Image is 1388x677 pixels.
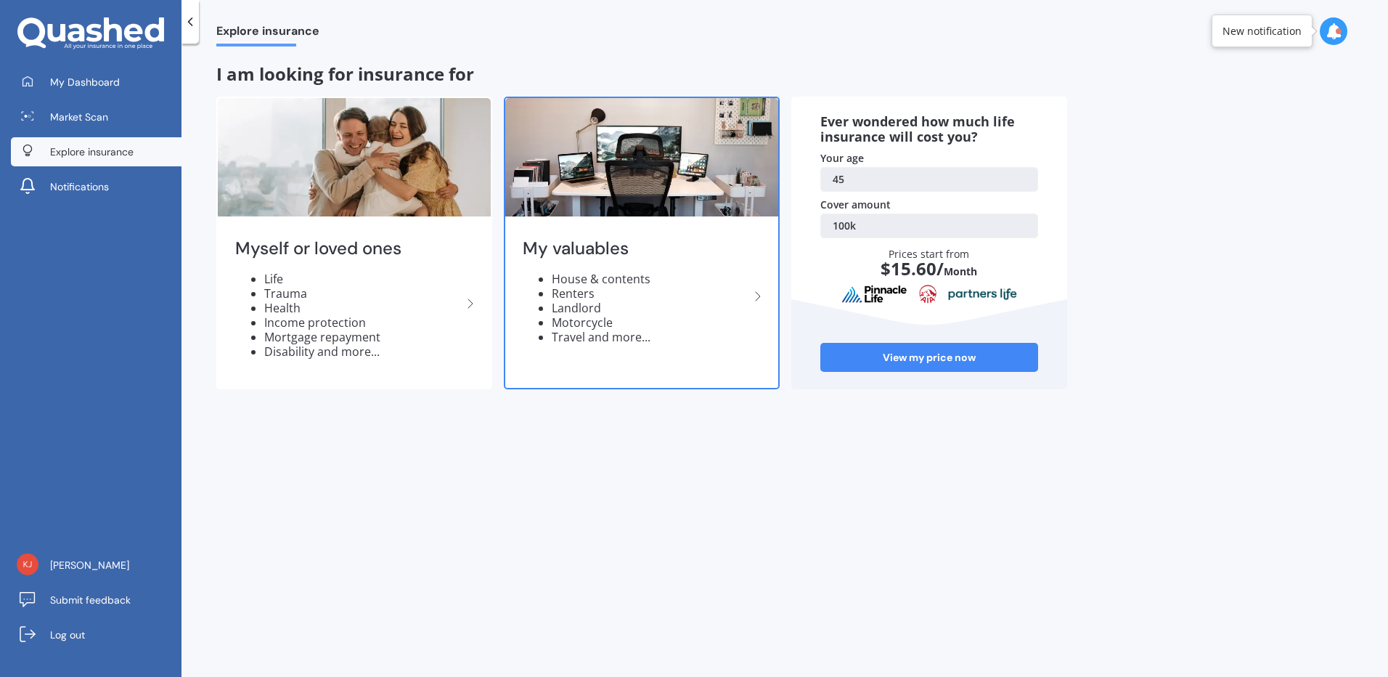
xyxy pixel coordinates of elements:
[820,151,1038,166] div: Your age
[264,315,462,330] li: Income protection
[552,330,749,344] li: Travel and more...
[216,62,474,86] span: I am looking for insurance for
[50,75,120,89] span: My Dashboard
[11,172,181,201] a: Notifications
[264,301,462,315] li: Health
[17,554,38,575] img: 716eb9be58123b9f03603a8bbc83e85e
[552,315,749,330] li: Motorcycle
[820,167,1038,192] a: 45
[505,98,778,216] img: My valuables
[11,137,181,166] a: Explore insurance
[523,238,749,260] h2: My valuables
[50,179,109,194] span: Notifications
[50,110,108,124] span: Market Scan
[264,286,462,301] li: Trauma
[11,68,181,97] a: My Dashboard
[836,247,1024,292] div: Prices start from
[820,114,1038,145] div: Ever wondered how much life insurance will cost you?
[881,256,944,280] span: $ 15.60 /
[552,301,749,315] li: Landlord
[264,344,462,359] li: Disability and more...
[264,272,462,286] li: Life
[50,145,134,159] span: Explore insurance
[50,593,131,607] span: Submit feedback
[919,285,936,304] img: aia
[264,330,462,344] li: Mortgage repayment
[11,620,181,649] a: Log out
[50,558,129,572] span: [PERSON_NAME]
[50,628,85,642] span: Log out
[552,272,749,286] li: House & contents
[216,24,319,44] span: Explore insurance
[11,585,181,615] a: Submit feedback
[552,286,749,301] li: Renters
[820,214,1038,238] a: 100k
[235,238,462,260] h2: Myself or loved ones
[948,288,1018,301] img: partnersLife
[944,264,977,278] span: Month
[820,198,1038,212] div: Cover amount
[11,551,181,580] a: [PERSON_NAME]
[820,343,1038,372] a: View my price now
[1222,24,1302,38] div: New notification
[11,102,181,131] a: Market Scan
[841,285,908,304] img: pinnacle
[218,98,491,216] img: Myself or loved ones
